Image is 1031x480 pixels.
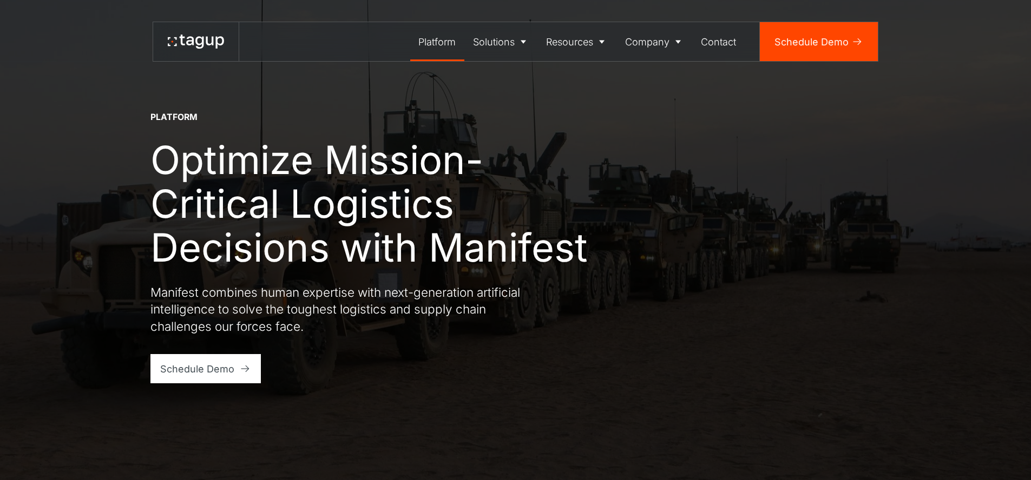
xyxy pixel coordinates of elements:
a: Platform [410,22,465,61]
a: Company [616,22,693,61]
p: Manifest combines human expertise with next-generation artificial intelligence to solve the tough... [150,284,540,335]
div: Solutions [473,35,515,49]
a: Schedule Demo [760,22,878,61]
div: Contact [701,35,736,49]
div: Platform [150,111,198,123]
div: Company [625,35,669,49]
div: Resources [546,35,593,49]
h1: Optimize Mission-Critical Logistics Decisions with Manifest [150,138,605,269]
div: Schedule Demo [774,35,849,49]
a: Resources [538,22,617,61]
a: Schedule Demo [150,354,261,383]
a: Contact [693,22,745,61]
div: Schedule Demo [160,362,234,376]
div: Platform [418,35,456,49]
a: Solutions [464,22,538,61]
